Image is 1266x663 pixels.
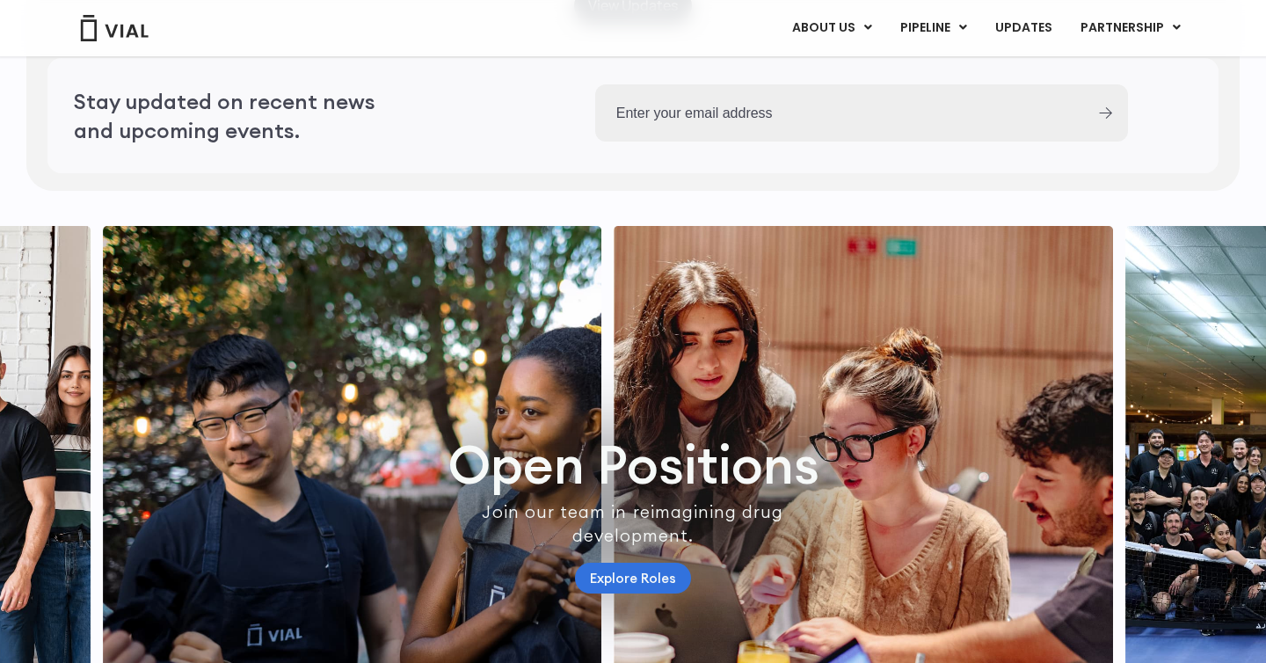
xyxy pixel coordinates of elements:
[74,87,417,144] h2: Stay updated on recent news and upcoming events.
[1066,13,1195,43] a: PARTNERSHIPMenu Toggle
[778,13,885,43] a: ABOUT USMenu Toggle
[79,15,149,41] img: Vial Logo
[1099,107,1112,119] input: Submit
[981,13,1066,43] a: UPDATES
[595,84,1084,142] input: Enter your email address
[575,563,691,594] a: Explore Roles
[886,13,980,43] a: PIPELINEMenu Toggle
